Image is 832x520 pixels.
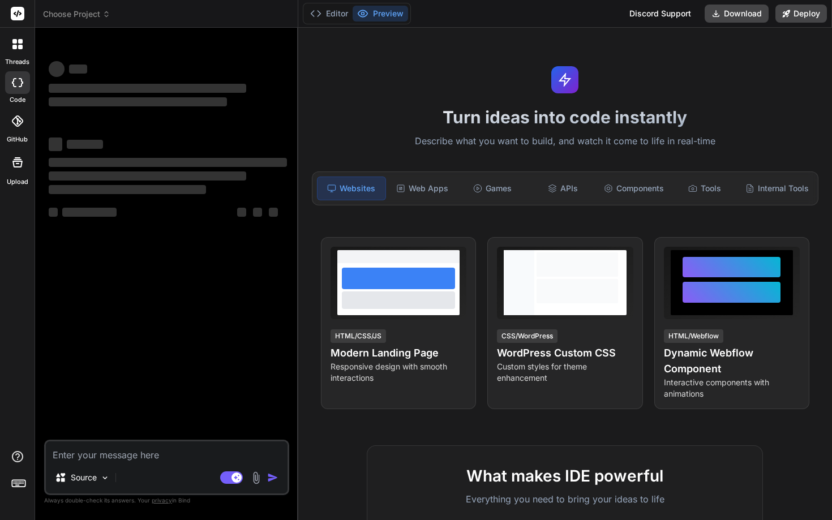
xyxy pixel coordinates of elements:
[331,329,386,343] div: HTML/CSS/JS
[664,345,800,377] h4: Dynamic Webflow Component
[497,345,633,361] h4: WordPress Custom CSS
[44,495,289,506] p: Always double-check its answers. Your in Bind
[671,177,739,200] div: Tools
[623,5,698,23] div: Discord Support
[385,464,744,488] h2: What makes IDE powerful
[253,208,262,217] span: ‌
[385,492,744,506] p: Everything you need to bring your ideas to life
[458,177,526,200] div: Games
[305,134,825,149] p: Describe what you want to build, and watch it come to life in real-time
[497,361,633,384] p: Custom styles for theme enhancement
[306,6,353,22] button: Editor
[7,135,28,144] label: GitHub
[599,177,668,200] div: Components
[250,471,263,484] img: attachment
[529,177,597,200] div: APIs
[331,361,466,384] p: Responsive design with smooth interactions
[388,177,456,200] div: Web Apps
[49,61,65,77] span: ‌
[49,185,206,194] span: ‌
[775,5,827,23] button: Deploy
[49,97,227,106] span: ‌
[664,329,723,343] div: HTML/Webflow
[497,329,557,343] div: CSS/WordPress
[7,177,28,187] label: Upload
[152,497,172,504] span: privacy
[10,95,25,105] label: code
[49,208,58,217] span: ‌
[71,472,97,483] p: Source
[49,137,62,151] span: ‌
[705,5,769,23] button: Download
[305,107,825,127] h1: Turn ideas into code instantly
[267,472,278,483] img: icon
[62,208,117,217] span: ‌
[43,8,110,20] span: Choose Project
[69,65,87,74] span: ‌
[100,473,110,483] img: Pick Models
[5,57,29,67] label: threads
[49,158,287,167] span: ‌
[269,208,278,217] span: ‌
[353,6,408,22] button: Preview
[49,84,246,93] span: ‌
[664,377,800,399] p: Interactive components with animations
[49,171,246,181] span: ‌
[317,177,386,200] div: Websites
[237,208,246,217] span: ‌
[331,345,466,361] h4: Modern Landing Page
[67,140,103,149] span: ‌
[741,177,813,200] div: Internal Tools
